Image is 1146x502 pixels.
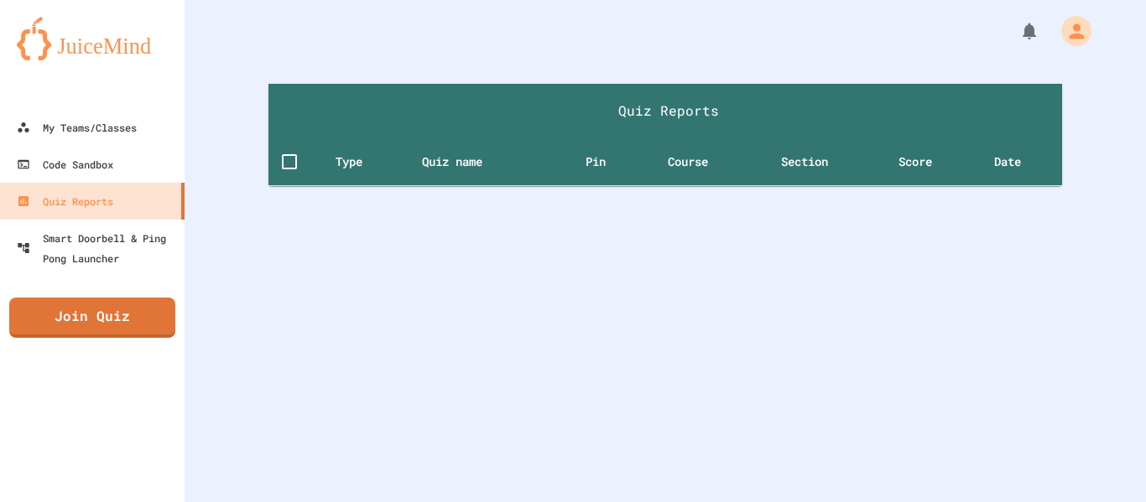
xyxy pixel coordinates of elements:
[586,152,628,172] span: Pin
[668,152,730,172] span: Course
[422,152,504,172] span: Quiz name
[899,152,954,172] span: Score
[17,228,178,268] div: Smart Doorbell & Ping Pong Launcher
[17,154,113,174] div: Code Sandbox
[1044,12,1096,50] div: My Account
[17,117,137,137] div: My Teams/Classes
[9,298,175,338] a: Join Quiz
[282,101,1055,121] h1: Quiz Reports
[336,152,384,172] span: Type
[17,191,113,211] div: Quiz Reports
[17,17,168,60] img: logo-orange.svg
[781,152,850,172] span: Section
[994,152,1043,172] span: Date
